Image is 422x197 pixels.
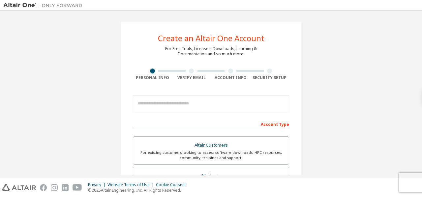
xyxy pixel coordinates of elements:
div: Account Type [133,119,289,129]
img: altair_logo.svg [2,184,36,191]
div: Website Terms of Use [107,182,156,187]
div: For existing customers looking to access software downloads, HPC resources, community, trainings ... [137,150,285,160]
div: Personal Info [133,75,172,80]
img: youtube.svg [73,184,82,191]
div: Account Info [211,75,250,80]
div: For Free Trials, Licenses, Downloads, Learning & Documentation and so much more. [165,46,257,57]
img: linkedin.svg [62,184,69,191]
p: © 2025 Altair Engineering, Inc. All Rights Reserved. [88,187,190,193]
div: Create an Altair One Account [158,34,264,42]
img: instagram.svg [51,184,58,191]
div: Altair Customers [137,141,285,150]
div: Security Setup [250,75,289,80]
div: Privacy [88,182,107,187]
div: Cookie Consent [156,182,190,187]
div: Students [137,171,285,180]
img: facebook.svg [40,184,47,191]
img: Altair One [3,2,86,9]
div: Verify Email [172,75,211,80]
